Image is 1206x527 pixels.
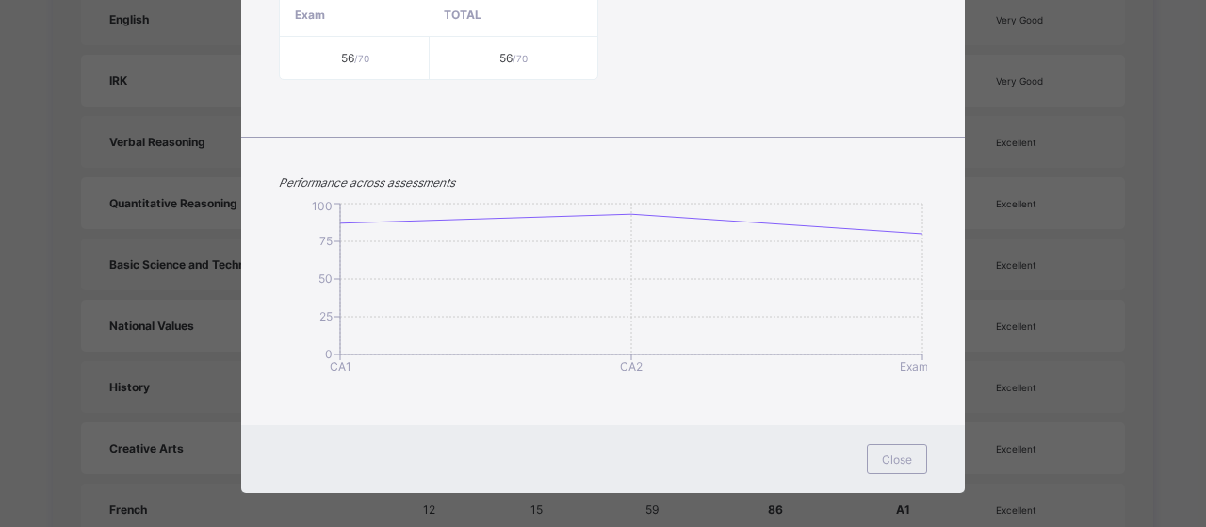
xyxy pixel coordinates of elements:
tspan: 50 [318,272,333,286]
tspan: 25 [319,309,333,323]
span: 56 [341,51,369,65]
span: Exam [295,8,325,22]
span: Total [444,8,481,22]
span: Close [882,453,912,467]
span: /70 [513,53,528,64]
tspan: 75 [319,234,333,248]
tspan: 0 [325,347,333,361]
span: 56 [499,51,528,65]
tspan: 100 [312,199,333,213]
span: /70 [354,53,369,64]
i: Performance across assessments [279,175,455,189]
tspan: Exam [900,359,928,373]
tspan: CA2 [620,359,643,373]
tspan: CA1 [330,359,351,373]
